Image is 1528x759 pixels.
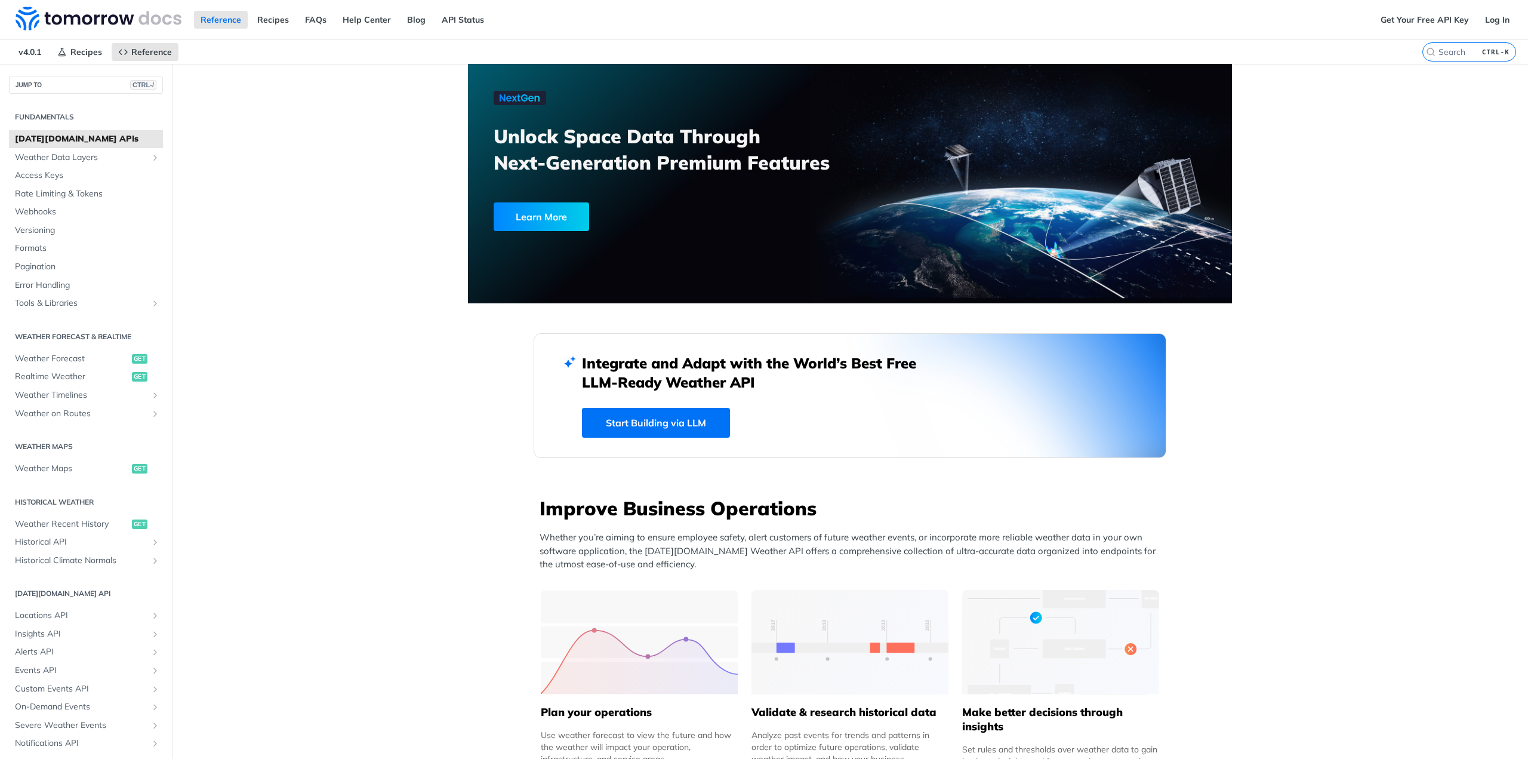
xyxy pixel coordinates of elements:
button: JUMP TOCTRL-/ [9,76,163,94]
a: Rate Limiting & Tokens [9,185,163,203]
h2: Weather Maps [9,441,163,452]
span: Rate Limiting & Tokens [15,188,160,200]
a: Custom Events APIShow subpages for Custom Events API [9,680,163,698]
button: Show subpages for Locations API [150,611,160,620]
span: Formats [15,242,160,254]
a: Insights APIShow subpages for Insights API [9,625,163,643]
button: Show subpages for Notifications API [150,739,160,748]
button: Show subpages for Tools & Libraries [150,299,160,308]
h2: Historical Weather [9,497,163,508]
button: Show subpages for Alerts API [150,647,160,657]
a: Recipes [251,11,295,29]
a: Weather on RoutesShow subpages for Weather on Routes [9,405,163,423]
img: Tomorrow.io Weather API Docs [16,7,181,30]
a: [DATE][DOMAIN_NAME] APIs [9,130,163,148]
a: Help Center [336,11,398,29]
a: Pagination [9,258,163,276]
h2: Integrate and Adapt with the World’s Best Free LLM-Ready Weather API [582,354,934,392]
a: Weather Mapsget [9,460,163,478]
a: Reference [194,11,248,29]
span: Severe Weather Events [15,720,147,732]
span: [DATE][DOMAIN_NAME] APIs [15,133,160,145]
span: Weather Maps [15,463,129,475]
a: Events APIShow subpages for Events API [9,662,163,680]
p: Whether you’re aiming to ensure employee safety, alert customers of future weather events, or inc... [540,531,1166,571]
h3: Improve Business Operations [540,495,1166,521]
span: v4.0.1 [12,43,48,61]
button: Show subpages for Weather Data Layers [150,153,160,162]
button: Show subpages for Events API [150,666,160,675]
span: get [132,372,147,382]
span: Realtime Weather [15,371,129,383]
span: Notifications API [15,738,147,749]
span: Historical API [15,536,147,548]
a: Tools & LibrariesShow subpages for Tools & Libraries [9,294,163,312]
a: Weather Data LayersShow subpages for Weather Data Layers [9,149,163,167]
span: Weather Forecast [15,353,129,365]
span: Weather on Routes [15,408,147,420]
span: Custom Events API [15,683,147,695]
a: Log In [1478,11,1516,29]
span: Weather Data Layers [15,152,147,164]
span: Reference [131,47,172,57]
span: Alerts API [15,646,147,658]
a: Access Keys [9,167,163,185]
button: Show subpages for Severe Weather Events [150,721,160,730]
img: 13d7ca0-group-496-2.svg [751,590,948,695]
h5: Plan your operations [541,705,738,720]
a: Weather Forecastget [9,350,163,368]
span: Weather Timelines [15,389,147,401]
h5: Make better decisions through insights [962,705,1159,734]
span: Webhooks [15,206,160,218]
span: get [132,520,147,529]
a: Recipes [51,43,109,61]
a: Versioning [9,222,163,239]
button: Show subpages for Insights API [150,629,160,639]
span: Access Keys [15,170,160,182]
a: Error Handling [9,276,163,294]
a: Notifications APIShow subpages for Notifications API [9,735,163,752]
span: Recipes [70,47,102,57]
div: Learn More [494,202,589,231]
button: Show subpages for Weather on Routes [150,409,160,419]
a: Weather Recent Historyget [9,515,163,533]
a: Historical Climate NormalsShow subpages for Historical Climate Normals [9,552,163,570]
a: Weather TimelinesShow subpages for Weather Timelines [9,386,163,404]
button: Show subpages for Custom Events API [150,684,160,694]
h2: Fundamentals [9,112,163,122]
span: Error Handling [15,279,160,291]
button: Show subpages for Weather Timelines [150,391,160,400]
a: Severe Weather EventsShow subpages for Severe Weather Events [9,717,163,735]
a: Reference [112,43,178,61]
kbd: CTRL-K [1479,46,1512,58]
a: Realtime Weatherget [9,368,163,386]
span: Versioning [15,225,160,236]
a: Get Your Free API Key [1374,11,1475,29]
h2: [DATE][DOMAIN_NAME] API [9,588,163,599]
button: Show subpages for On-Demand Events [150,702,160,712]
img: a22d113-group-496-32x.svg [962,590,1159,695]
h5: Validate & research historical data [751,705,948,720]
a: FAQs [298,11,333,29]
span: Tools & Libraries [15,297,147,309]
a: Formats [9,239,163,257]
a: Historical APIShow subpages for Historical API [9,533,163,551]
span: Locations API [15,610,147,622]
button: Show subpages for Historical Climate Normals [150,556,160,566]
span: On-Demand Events [15,701,147,713]
a: Locations APIShow subpages for Locations API [9,607,163,625]
a: On-Demand EventsShow subpages for On-Demand Events [9,698,163,716]
a: Blog [401,11,432,29]
img: NextGen [494,91,546,105]
span: get [132,464,147,474]
a: API Status [435,11,491,29]
a: Webhooks [9,203,163,221]
span: get [132,354,147,364]
span: Events API [15,665,147,677]
button: Show subpages for Historical API [150,537,160,547]
a: Learn More [494,202,789,231]
span: Insights API [15,628,147,640]
span: Historical Climate Normals [15,555,147,567]
span: CTRL-/ [130,80,156,90]
img: 39565e8-group-4962x.svg [541,590,738,695]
